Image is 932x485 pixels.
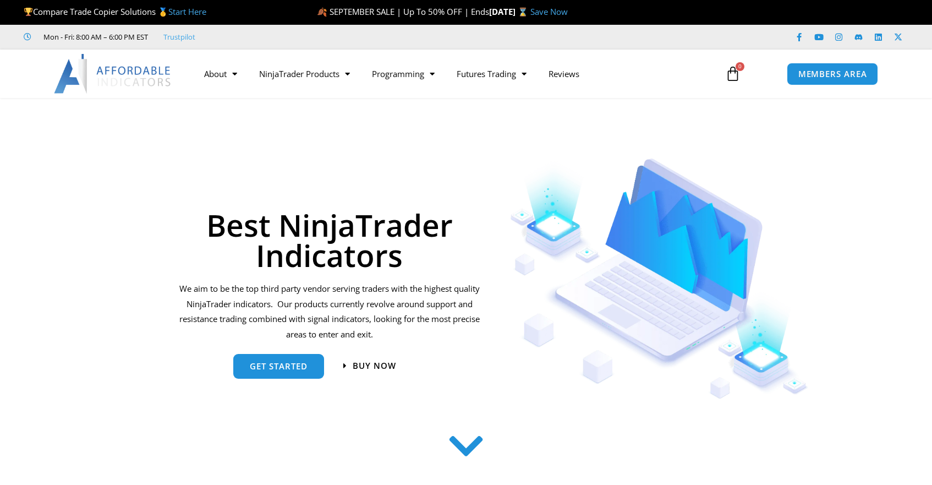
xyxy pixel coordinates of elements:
[709,58,757,90] a: 0
[24,6,206,17] span: Compare Trade Copier Solutions 🥇
[361,61,446,86] a: Programming
[193,61,712,86] nav: Menu
[510,159,809,399] img: Indicators 1 | Affordable Indicators – NinjaTrader
[343,362,396,370] a: Buy now
[24,8,32,16] img: 🏆
[168,6,206,17] a: Start Here
[489,6,530,17] strong: [DATE] ⌛
[538,61,590,86] a: Reviews
[54,54,172,94] img: LogoAI | Affordable Indicators – NinjaTrader
[530,6,568,17] a: Save Now
[177,210,481,270] h1: Best NinjaTrader Indicators
[177,281,481,342] p: We aim to be the top third party vendor serving traders with the highest quality NinjaTrader indi...
[798,70,867,78] span: MEMBERS AREA
[41,30,148,43] span: Mon - Fri: 8:00 AM – 6:00 PM EST
[233,354,324,379] a: get started
[248,61,361,86] a: NinjaTrader Products
[317,6,489,17] span: 🍂 SEPTEMBER SALE | Up To 50% OFF | Ends
[163,30,195,43] a: Trustpilot
[250,362,308,370] span: get started
[193,61,248,86] a: About
[353,362,396,370] span: Buy now
[446,61,538,86] a: Futures Trading
[787,63,879,85] a: MEMBERS AREA
[736,62,744,71] span: 0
